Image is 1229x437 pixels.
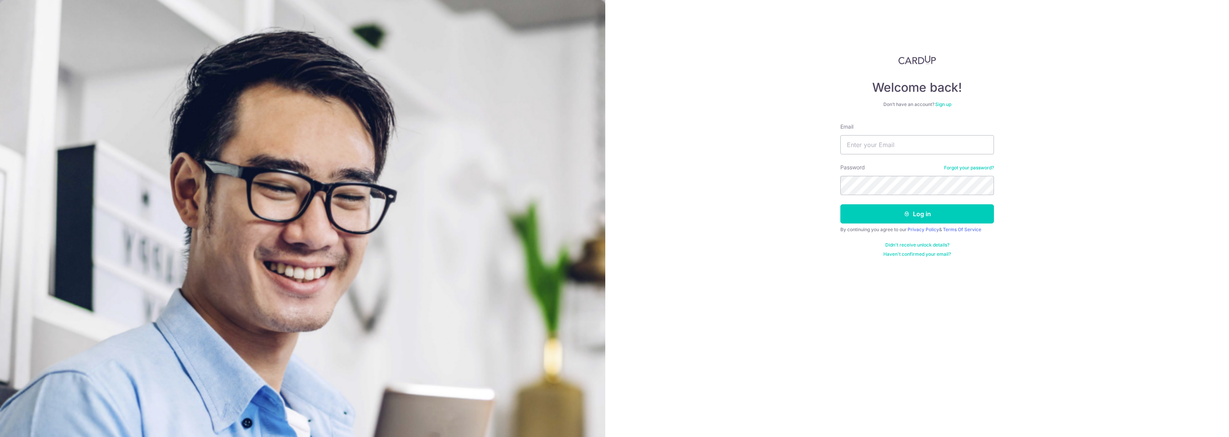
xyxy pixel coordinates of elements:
a: Forgot your password? [944,165,994,171]
a: Privacy Policy [908,227,939,232]
a: Sign up [935,101,951,107]
div: Don’t have an account? [840,101,994,108]
label: Email [840,123,853,131]
h4: Welcome back! [840,80,994,95]
img: CardUp Logo [898,55,936,65]
label: Password [840,164,865,171]
button: Log in [840,204,994,223]
a: Haven't confirmed your email? [883,251,951,257]
a: Terms Of Service [943,227,981,232]
div: By continuing you agree to our & [840,227,994,233]
a: Didn't receive unlock details? [885,242,949,248]
input: Enter your Email [840,135,994,154]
